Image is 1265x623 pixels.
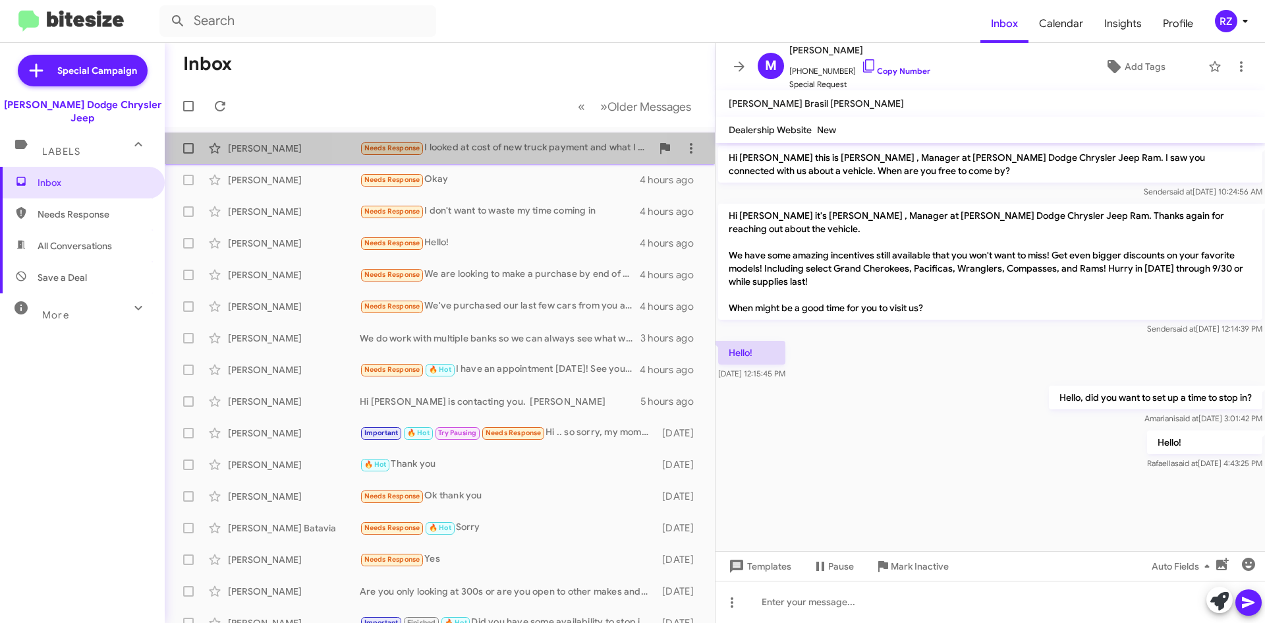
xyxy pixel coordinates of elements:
[640,332,704,345] div: 3 hours ago
[360,520,656,535] div: Sorry
[789,42,930,58] span: [PERSON_NAME]
[1147,430,1262,454] p: Hello!
[656,458,704,471] div: [DATE]
[360,267,640,282] div: We are looking to make a purchase by end of calendar year, looking into used cars. Thx JDS
[1147,458,1262,468] span: Rafaella [DATE] 4:43:25 PM
[486,429,542,437] span: Needs Response
[640,268,704,282] div: 4 hours ago
[364,175,420,184] span: Needs Response
[360,235,640,251] div: Hello!
[364,270,420,279] span: Needs Response
[364,460,387,469] span: 🔥 Hot
[360,552,656,567] div: Yes
[38,208,150,221] span: Needs Response
[228,521,360,535] div: [PERSON_NAME] Batavia
[228,142,360,155] div: [PERSON_NAME]
[364,429,399,437] span: Important
[656,521,704,535] div: [DATE]
[228,427,360,440] div: [PERSON_NAME]
[1173,324,1196,334] span: said at
[640,205,704,218] div: 4 hours ago
[1204,10,1251,32] button: RZ
[1152,554,1215,578] span: Auto Fields
[42,309,69,321] span: More
[364,207,420,216] span: Needs Response
[1175,413,1198,423] span: said at
[38,176,150,189] span: Inbox
[364,239,420,247] span: Needs Response
[980,5,1028,43] a: Inbox
[360,332,640,345] div: We do work with multiple banks so we can always see what we can do for you when you come in. Did ...
[228,585,360,598] div: [PERSON_NAME]
[42,146,80,158] span: Labels
[718,146,1262,183] p: Hi [PERSON_NAME] this is [PERSON_NAME] , Manager at [PERSON_NAME] Dodge Chrysler Jeep Ram. I saw ...
[364,144,420,152] span: Needs Response
[1175,458,1198,468] span: said at
[360,585,656,598] div: Are you only looking at 300s or are you open to other makes and models?
[183,53,232,74] h1: Inbox
[360,489,656,504] div: Ok thank you
[18,55,148,86] a: Special Campaign
[656,427,704,440] div: [DATE]
[861,66,930,76] a: Copy Number
[1169,187,1193,196] span: said at
[228,553,360,566] div: [PERSON_NAME]
[640,237,704,250] div: 4 hours ago
[1049,386,1262,409] p: Hello, did you want to set up a time to stop in?
[364,555,420,564] span: Needs Response
[364,302,420,311] span: Needs Response
[228,237,360,250] div: [PERSON_NAME]
[159,5,436,37] input: Search
[828,554,854,578] span: Pause
[360,204,640,219] div: I don't want to waste my time coming in
[360,425,656,440] div: Hi .. so sorry, my mom has not been well !! I'll get back to you !! Thank you !!
[228,458,360,471] div: [PERSON_NAME]
[729,124,812,136] span: Dealership Website
[640,173,704,187] div: 4 hours ago
[1215,10,1237,32] div: RZ
[864,554,959,578] button: Mark Inactive
[360,140,652,156] div: I looked at cost of new truck payment and what I owe on current vehicle. I am upside down about 8...
[765,55,777,76] span: M
[656,490,704,503] div: [DATE]
[656,585,704,598] div: [DATE]
[360,299,640,314] div: We've purchased our last few cars from you and would have liked to continue but are limited at th...
[429,365,451,374] span: 🔥 Hot
[600,98,607,115] span: »
[228,332,360,345] div: [PERSON_NAME]
[726,554,791,578] span: Templates
[1147,324,1262,334] span: Sender [DATE] 12:14:39 PM
[1144,187,1262,196] span: Sender [DATE] 10:24:56 AM
[364,365,420,374] span: Needs Response
[592,93,699,120] button: Next
[1144,413,1262,423] span: Amariani [DATE] 3:01:42 PM
[429,523,451,532] span: 🔥 Hot
[228,205,360,218] div: [PERSON_NAME]
[38,271,87,284] span: Save a Deal
[360,457,656,472] div: Thank you
[228,268,360,282] div: [PERSON_NAME]
[718,341,785,365] p: Hello!
[718,204,1262,320] p: Hi [PERSON_NAME] it's [PERSON_NAME] , Manager at [PERSON_NAME] Dodge Chrysler Jeep Ram. Thanks ag...
[656,553,704,566] div: [DATE]
[364,492,420,500] span: Needs Response
[578,98,585,115] span: «
[1094,5,1152,43] a: Insights
[729,98,904,109] span: [PERSON_NAME] Brasil [PERSON_NAME]
[1125,55,1166,78] span: Add Tags
[228,395,360,408] div: [PERSON_NAME]
[570,93,593,120] button: Previous
[228,173,360,187] div: [PERSON_NAME]
[789,78,930,91] span: Special Request
[789,58,930,78] span: [PHONE_NUMBER]
[57,64,137,77] span: Special Campaign
[407,429,430,437] span: 🔥 Hot
[640,363,704,376] div: 4 hours ago
[1028,5,1094,43] a: Calendar
[1152,5,1204,43] span: Profile
[1067,55,1202,78] button: Add Tags
[891,554,949,578] span: Mark Inactive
